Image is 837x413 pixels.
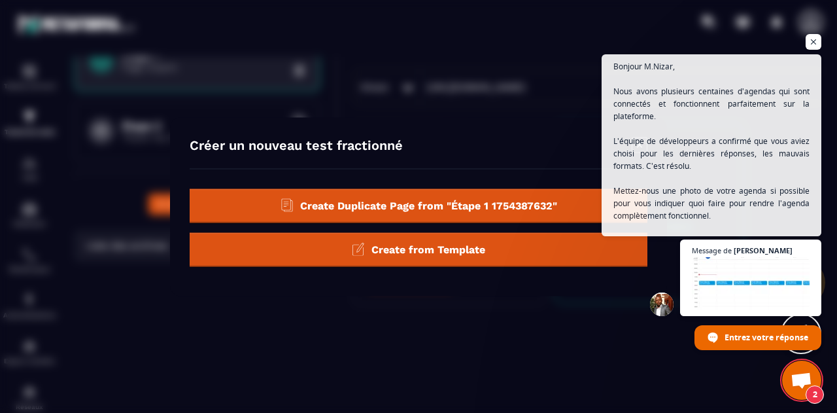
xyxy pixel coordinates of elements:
span: [PERSON_NAME] [734,247,793,254]
a: Ouvrir le chat [782,361,821,400]
span: 2 [806,386,824,404]
span: Entrez votre réponse [725,326,808,349]
span: Message de [692,247,732,254]
span: Create Duplicate Page from "Étape 1 1754387632" [300,199,557,211]
h4: Créer un nouveau test fractionné [190,137,403,155]
span: Bonjour M.Nizar, Nous avons plusieurs centaines d'agendas qui sont connectés et fonctionnent parf... [613,60,810,247]
span: Create from Template [371,243,485,255]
